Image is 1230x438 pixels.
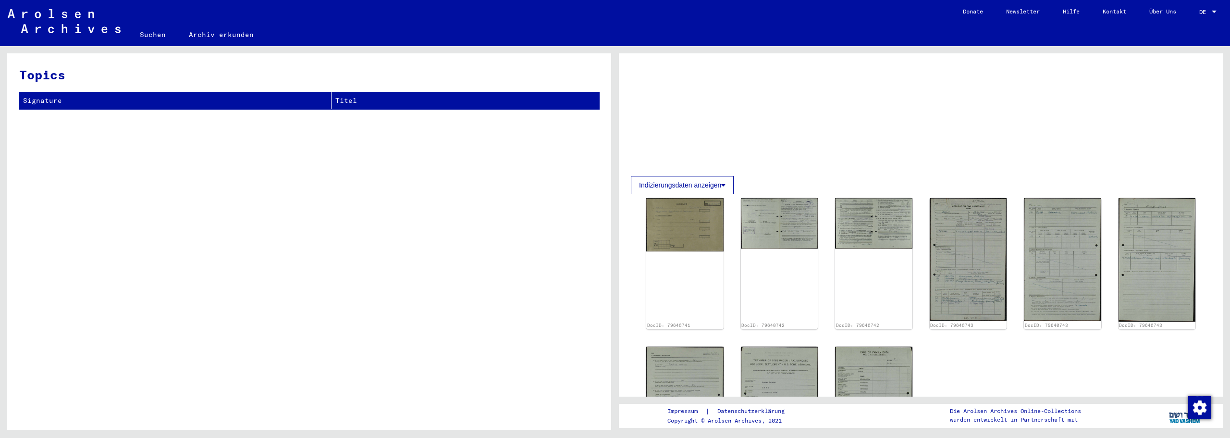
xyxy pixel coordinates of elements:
img: 001.jpg [930,198,1007,321]
img: 001.jpg [741,198,818,249]
a: DocID: 79640743 [1025,323,1068,328]
div: | [667,406,796,416]
img: 002.jpg [1024,198,1101,321]
a: Archiv erkunden [177,23,265,46]
button: Indizierungsdaten anzeigen [631,176,734,194]
a: DocID: 79640742 [741,323,785,328]
a: Datenschutzerklärung [710,406,796,416]
p: Copyright © Arolsen Archives, 2021 [667,416,796,425]
img: yv_logo.png [1167,403,1203,427]
th: Signature [19,92,332,109]
img: 001.jpg [646,198,724,252]
a: DocID: 79640743 [930,323,973,328]
span: DE [1199,9,1210,15]
img: Arolsen_neg.svg [8,9,121,33]
p: wurden entwickelt in Partnerschaft mit [950,415,1081,424]
a: Impressum [667,406,705,416]
a: Suchen [128,23,177,46]
th: Titel [332,92,599,109]
img: Zustimmung ändern [1188,396,1211,419]
h3: Topics [19,65,599,84]
a: DocID: 79640742 [836,323,879,328]
img: 003.jpg [1119,198,1196,322]
a: DocID: 79640743 [1119,323,1162,328]
p: Die Arolsen Archives Online-Collections [950,407,1081,415]
a: DocID: 79640741 [647,323,690,328]
img: 002.jpg [835,198,912,249]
